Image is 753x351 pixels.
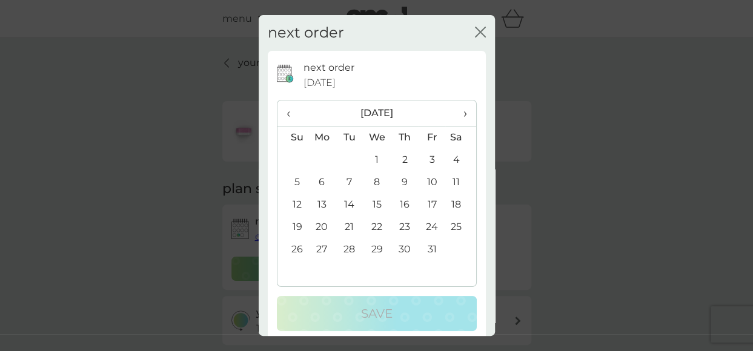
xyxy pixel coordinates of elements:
[277,126,308,149] th: Su
[363,126,391,149] th: We
[277,171,308,194] td: 5
[277,296,477,331] button: Save
[391,149,418,171] td: 2
[268,24,344,42] h2: next order
[277,216,308,238] td: 19
[363,216,391,238] td: 22
[445,171,476,194] td: 11
[391,238,418,261] td: 30
[418,216,445,238] td: 24
[336,238,363,261] td: 28
[391,216,418,238] td: 23
[363,194,391,216] td: 15
[363,149,391,171] td: 1
[336,194,363,216] td: 14
[391,171,418,194] td: 9
[418,149,445,171] td: 3
[308,238,336,261] td: 27
[418,194,445,216] td: 17
[363,171,391,194] td: 8
[336,216,363,238] td: 21
[304,60,354,76] p: next order
[308,100,446,126] th: [DATE]
[418,238,445,261] td: 31
[454,100,466,126] span: ›
[308,216,336,238] td: 20
[277,238,308,261] td: 26
[277,194,308,216] td: 12
[308,171,336,194] td: 6
[304,75,336,91] span: [DATE]
[336,126,363,149] th: Tu
[445,149,476,171] td: 4
[361,304,393,323] p: Save
[445,216,476,238] td: 25
[445,126,476,149] th: Sa
[391,194,418,216] td: 16
[363,238,391,261] td: 29
[445,194,476,216] td: 18
[308,126,336,149] th: Mo
[475,27,486,39] button: close
[308,194,336,216] td: 13
[287,100,299,126] span: ‹
[418,126,445,149] th: Fr
[418,171,445,194] td: 10
[336,171,363,194] td: 7
[391,126,418,149] th: Th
